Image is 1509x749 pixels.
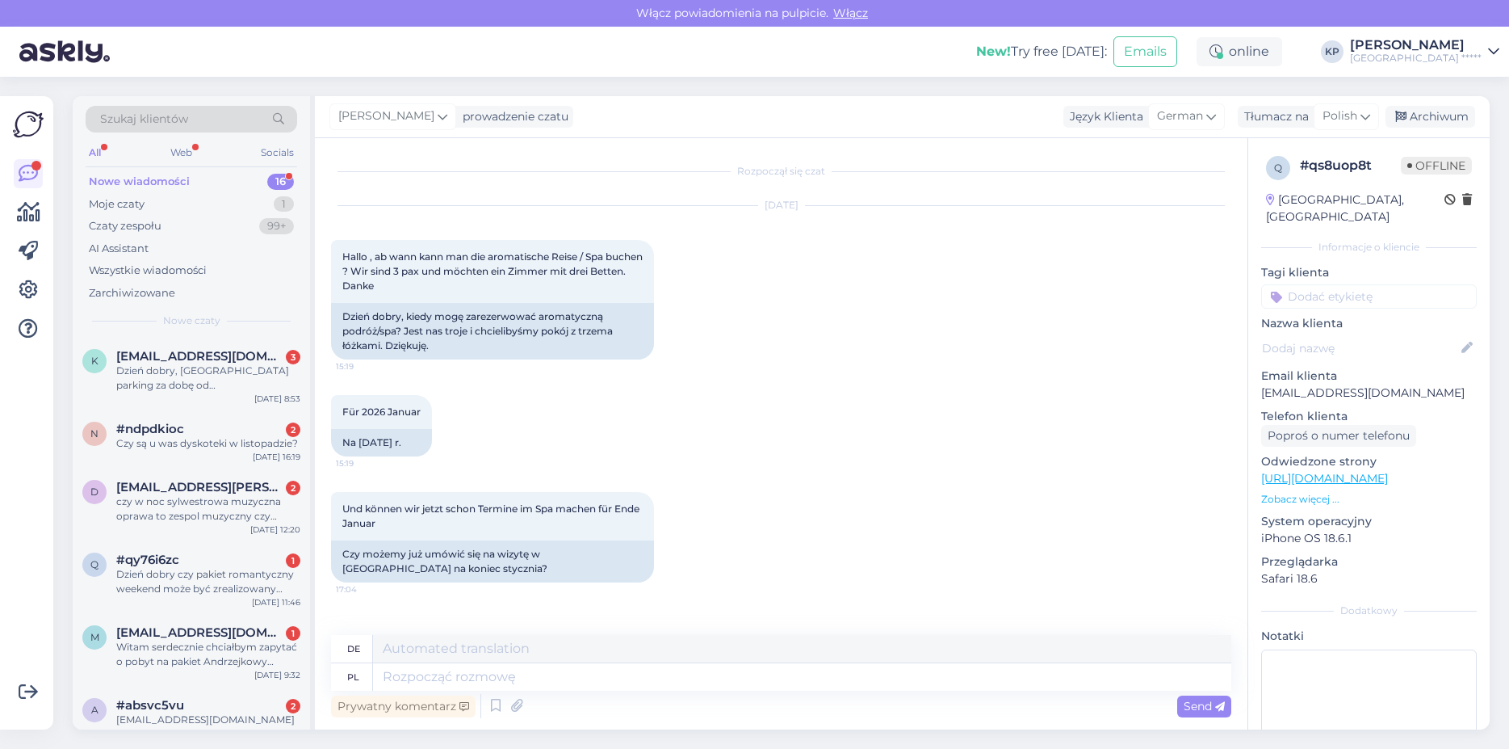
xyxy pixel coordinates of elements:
[456,108,568,125] div: prowadzenie czatu
[250,524,300,536] div: [DATE] 12:20
[1238,108,1309,125] div: Tłumacz na
[116,625,284,640] span: marcingalla1988@interia.pl
[342,503,642,529] span: Und können wir jetzt schon Termine im Spa machen für Ende Januar
[1321,40,1343,63] div: KP
[116,349,284,364] span: kovalajnen1@wp.pl
[1261,604,1477,618] div: Dodatkowy
[976,42,1107,61] div: Try free [DATE]:
[116,480,284,494] span: da-grabowski@kabelmail.de
[347,635,360,663] div: de
[1401,157,1472,175] span: Offline
[331,303,654,360] div: Dzień dobry, kiedy mogę zarezerwować aromatyczną podróż/spa? Jest nas troje i chcielibyśmy pokój ...
[254,393,300,405] div: [DATE] 8:53
[331,429,432,457] div: Na [DATE] r.
[1350,39,1482,52] div: [PERSON_NAME]
[1261,240,1477,255] div: Informacje o kliencie
[86,142,104,163] div: All
[258,142,297,163] div: Socials
[286,481,300,495] div: 2
[89,218,161,234] div: Czaty zespołu
[1261,553,1477,570] p: Przeglądarka
[1261,408,1477,425] p: Telefon klienta
[331,198,1231,212] div: [DATE]
[336,583,396,595] span: 17:04
[116,364,300,393] div: Dzień dobry, [GEOGRAPHIC_DATA] parking za dobę od [DEMOGRAPHIC_DATA]-[DEMOGRAPHIC_DATA]? Czy z ps...
[1261,425,1416,447] div: Poproś o numer telefonu
[1274,162,1282,174] span: q
[1266,191,1444,225] div: [GEOGRAPHIC_DATA], [GEOGRAPHIC_DATA]
[1157,107,1203,125] span: German
[90,427,99,440] span: n
[89,263,207,279] div: Wszystkie wiadomości
[342,250,645,292] span: Hallo , ab wann kann man die aromatische Reise / Spa buchen ? Wir sind 3 pax und möchten ein Zimm...
[267,174,294,190] div: 16
[116,640,300,669] div: Witam serdecznie chciałbym zapytać o pobyt na pakiet Andrzejkowy śniadania obiadokolacje plus zab...
[116,553,179,567] span: #qy76i6zc
[331,541,654,583] div: Czy możemy już umówić się na wizytę w [GEOGRAPHIC_DATA] na koniec stycznia?
[167,142,195,163] div: Web
[100,111,188,128] span: Szukaj klientów
[1261,513,1477,530] p: System operacyjny
[1322,107,1357,125] span: Polish
[1261,284,1477,309] input: Dodać etykietę
[91,355,99,367] span: k
[1063,108,1143,125] div: Język Klienta
[89,241,149,257] div: AI Assistant
[342,406,421,418] span: Für 2026 Januar
[89,285,175,301] div: Zarchiwizowane
[1261,315,1477,332] p: Nazwa klienta
[1261,492,1477,507] p: Zobacz więcej ...
[116,436,300,451] div: Czy są u was dyskoteki w listopadzie?
[116,422,184,436] span: #ndpdkioc
[286,350,300,364] div: 3
[13,109,44,140] img: Askly Logo
[828,6,873,20] span: Włącz
[90,558,99,570] span: q
[1350,39,1499,65] a: [PERSON_NAME][GEOGRAPHIC_DATA] *****
[286,423,300,437] div: 2
[336,360,396,372] span: 15:19
[89,174,190,190] div: Nowe wiadomości
[1197,37,1282,66] div: online
[1261,471,1388,486] a: [URL][DOMAIN_NAME]
[274,196,294,212] div: 1
[1184,699,1225,713] span: Send
[250,727,300,739] div: [DATE] 21:49
[286,553,300,568] div: 1
[1300,156,1401,175] div: # qs8uop8t
[1261,628,1477,645] p: Notatki
[116,494,300,524] div: czy w noc sylwestrowa muzyczna oprawa to zespol muzyczny czy artysta solowy pozdrawiam [PERSON_NAME]
[331,164,1231,179] div: Rozpoczął się czat
[90,486,99,498] span: d
[116,713,300,727] div: [EMAIL_ADDRESS][DOMAIN_NAME]
[1113,36,1177,67] button: Emails
[259,218,294,234] div: 99+
[1261,530,1477,547] p: iPhone OS 18.6.1
[253,451,300,463] div: [DATE] 16:19
[331,696,476,717] div: Prywatny komentarz
[163,313,220,328] span: Nowe czaty
[286,626,300,641] div: 1
[254,669,300,681] div: [DATE] 9:32
[976,44,1011,59] b: New!
[91,704,99,716] span: a
[1385,106,1475,128] div: Archiwum
[338,107,434,125] span: [PERSON_NAME]
[116,698,184,713] span: #absvc5vu
[336,457,396,469] span: 15:19
[1262,339,1458,357] input: Dodaj nazwę
[1261,368,1477,385] p: Email klienta
[347,663,359,691] div: pl
[1261,570,1477,587] p: Safari 18.6
[1261,264,1477,281] p: Tagi klienta
[89,196,145,212] div: Moje czaty
[1261,385,1477,402] p: [EMAIL_ADDRESS][DOMAIN_NAME]
[116,567,300,596] div: Dzień dobry czy pakiet romantyczny weekend może być zrealizowany przez Państwa poza weekendem? Je...
[1261,453,1477,470] p: Odwiedzone strony
[90,631,99,643] span: m
[286,699,300,713] div: 2
[252,596,300,608] div: [DATE] 11:46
